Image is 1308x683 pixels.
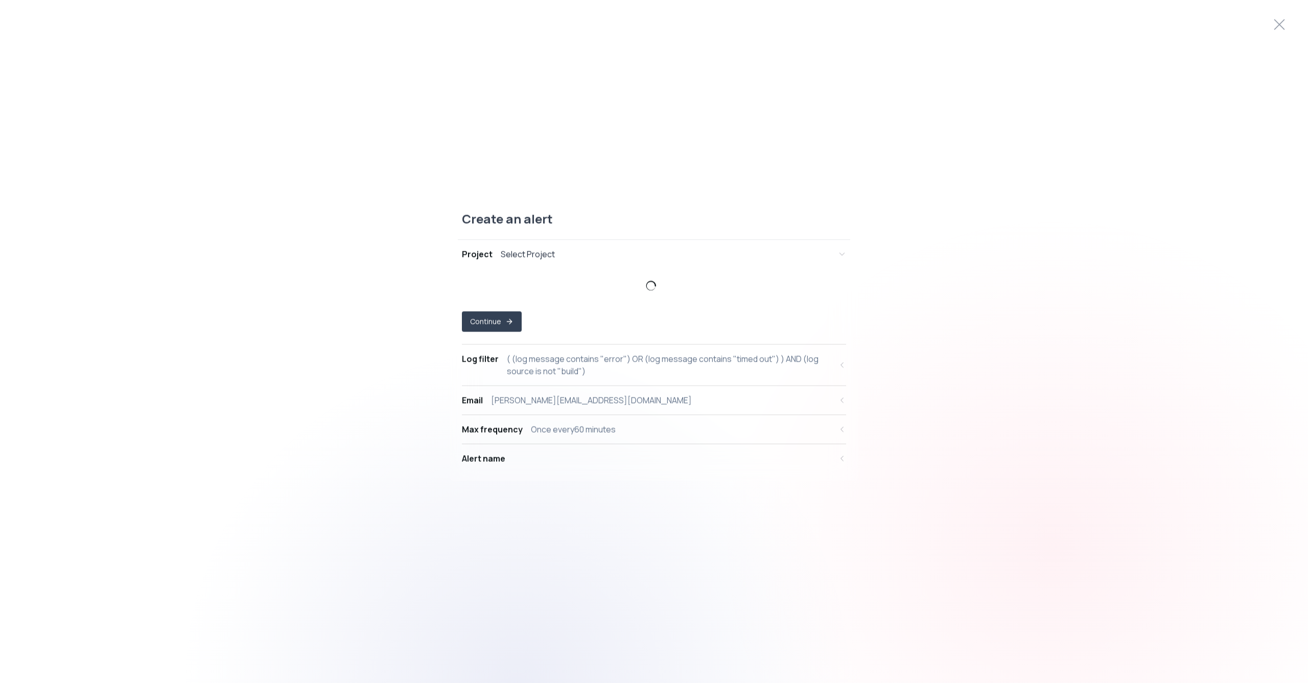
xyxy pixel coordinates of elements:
[462,352,499,365] div: Log filter
[462,240,846,268] button: ProjectSelect Project
[462,386,846,414] button: Email[PERSON_NAME][EMAIL_ADDRESS][DOMAIN_NAME]
[462,452,505,464] div: Alert name
[531,423,616,435] div: Once every 60 minutes
[462,394,483,406] div: Email
[507,352,832,377] div: ( (log message contains "error") OR (log message contains "timed out") ) AND (log source is not "...
[462,248,493,260] div: Project
[491,394,692,406] div: [PERSON_NAME][EMAIL_ADDRESS][DOMAIN_NAME]
[458,210,850,240] div: Create an alert
[462,311,522,332] button: Continue
[462,415,846,443] button: Max frequencyOnce every60 minutes
[462,423,523,435] div: Max frequency
[462,268,846,344] div: ProjectSelect Project
[462,444,846,473] button: Alert name
[462,344,846,385] button: Log filter( (log message contains "error") OR (log message contains "timed out") ) AND (log sourc...
[501,248,555,260] div: Select Project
